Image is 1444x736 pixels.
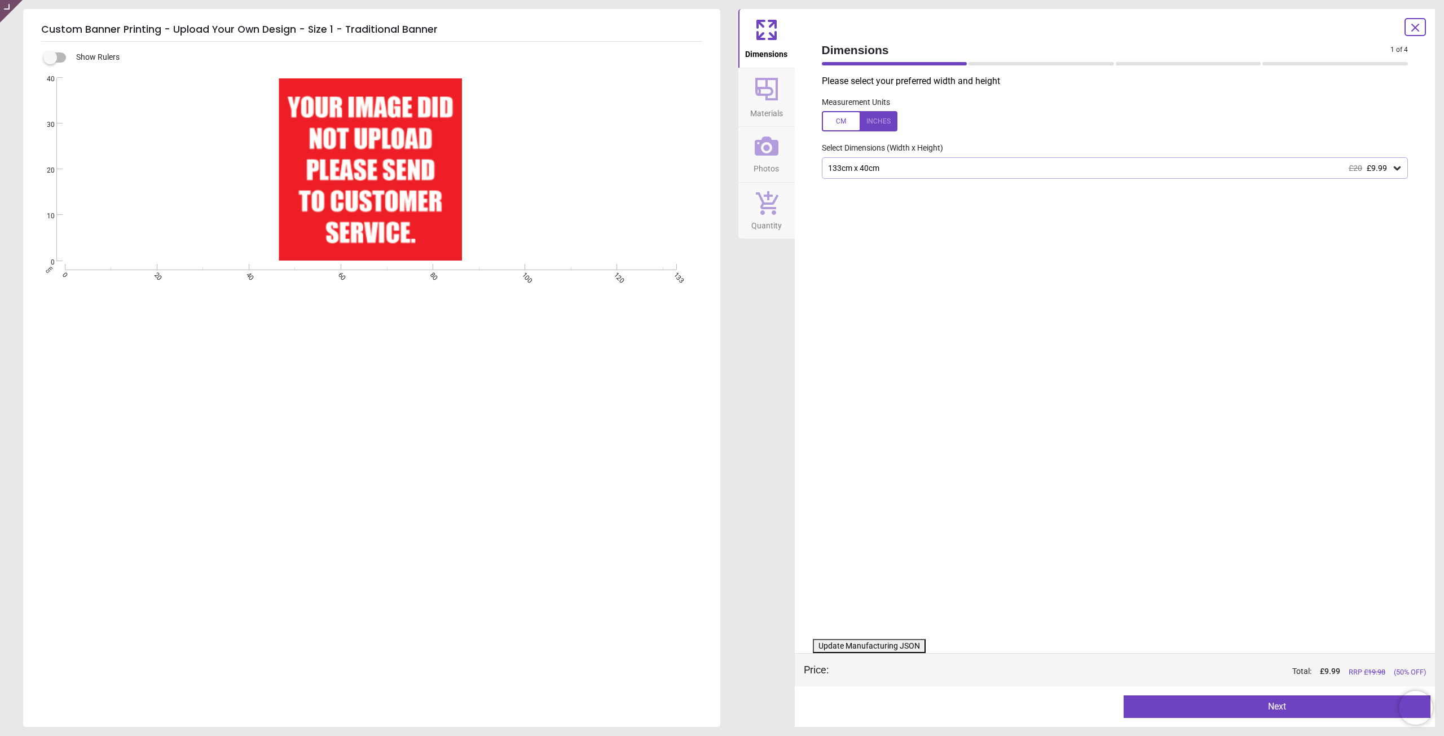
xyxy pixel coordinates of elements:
[60,271,67,278] span: 0
[152,271,159,278] span: 20
[336,271,343,278] span: 60
[33,166,55,175] span: 20
[44,265,54,275] span: cm
[1367,164,1387,173] span: £9.99
[822,42,1391,58] span: Dimensions
[745,43,787,60] span: Dimensions
[611,271,619,278] span: 120
[1349,667,1385,677] span: RRP
[33,74,55,84] span: 40
[822,75,1417,87] p: Please select your preferred width and height
[813,639,926,654] button: Update Manufacturing JSON
[827,164,1392,173] div: 133cm x 40cm
[738,127,795,182] button: Photos
[822,97,890,108] label: Measurement Units
[33,211,55,221] span: 10
[813,143,943,154] label: Select Dimensions (Width x Height)
[1399,691,1433,725] iframe: Brevo live chat
[41,18,702,42] h5: Custom Banner Printing - Upload Your Own Design - Size 1 - Traditional Banner
[1324,667,1340,676] span: 9.99
[33,120,55,130] span: 30
[738,9,795,68] button: Dimensions
[671,271,679,278] span: 133
[520,271,527,278] span: 100
[1349,164,1362,173] span: £20
[738,68,795,127] button: Materials
[428,271,435,278] span: 80
[738,183,795,239] button: Quantity
[1124,695,1430,718] button: Next
[750,103,783,120] span: Materials
[1364,668,1385,676] span: £ 19.98
[33,258,55,267] span: 0
[244,271,251,278] span: 40
[751,215,782,232] span: Quantity
[1320,666,1340,677] span: £
[50,51,720,64] div: Show Rulers
[1394,667,1426,677] span: (50% OFF)
[754,158,779,175] span: Photos
[846,666,1427,677] div: Total:
[1390,45,1408,55] span: 1 of 4
[804,663,829,677] div: Price :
